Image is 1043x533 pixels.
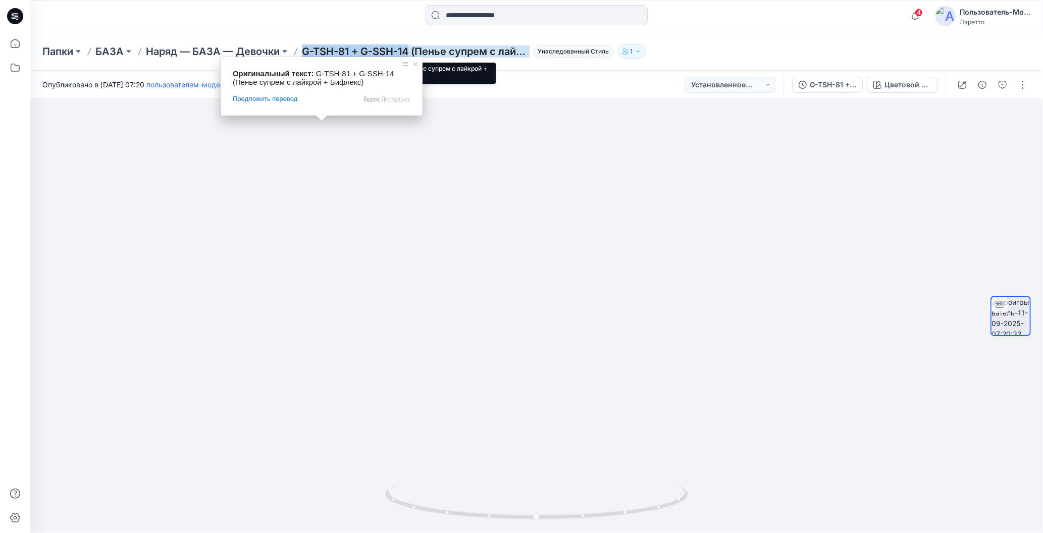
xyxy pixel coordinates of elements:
ya-tr-span: G-TSH-81 + G-SSH-14 (Пенье супрем с лайкрой + Бифлекс) [302,45,599,58]
ya-tr-span: Папки [42,45,73,58]
img: проигрыватель-11-09-2025-07:20:32 [992,297,1030,335]
button: Унаследованный Стиль [530,44,614,59]
button: 1 [618,44,646,59]
p: 1 [631,46,633,57]
a: пользователем-модератором [146,80,250,89]
span: Оригинальный текст: [233,69,314,78]
a: Папки [42,44,73,59]
a: БАЗА [95,44,124,59]
ya-tr-span: G-TSH-81 + G-SSH-14 [810,80,885,89]
ya-tr-span: Опубликовано в [DATE] 07:20 [42,80,144,89]
ya-tr-span: Цветовой путь 1 [884,80,942,89]
a: Наряд — БАЗА — Девочки [146,44,280,59]
span: 4 [915,9,923,17]
button: Цветовой путь 1 [867,77,937,93]
button: G-TSH-81 + G-SSH-14 [792,77,863,93]
button: Подробные сведения [974,77,990,93]
ya-tr-span: Наряд — БАЗА — Девочки [146,45,280,58]
span: G-TSH-81 + G-SSH-14 (Пенье супрем с лайкрой + Бифлекс) [233,69,396,86]
span: Предложить перевод [233,94,297,103]
ya-tr-span: БАЗА [95,45,124,58]
ya-tr-span: Унаследованный Стиль [538,47,609,56]
img: аватар [935,6,956,26]
ya-tr-span: Ларетто [960,18,984,26]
